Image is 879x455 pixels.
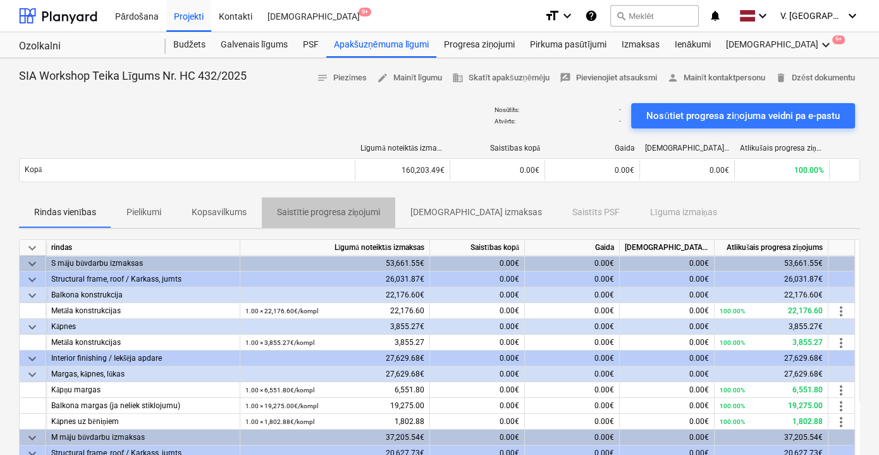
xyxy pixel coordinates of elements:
small: 1.00 × 1,802.88€ / kompl [245,418,314,425]
div: 160,203.49€ [355,160,450,180]
span: 0.00€ [500,306,519,315]
div: 0.00€ [620,366,715,382]
div: Saistības kopā [430,240,525,256]
button: Pievienojiet atsauksmi [555,68,662,88]
p: Saistītie progresa ziņojumi [277,206,380,219]
a: Pirkuma pasūtījumi [522,32,614,58]
div: 53,661.55€ [715,256,828,271]
span: 9+ [359,8,371,16]
a: PSF [295,32,326,58]
span: person [667,72,679,84]
div: 0.00€ [430,287,525,303]
small: 1.00 × 19,275.00€ / kompl [245,402,318,409]
i: keyboard_arrow_down [818,37,833,53]
div: Metāla konstrukcijas [51,335,235,351]
div: [DEMOGRAPHIC_DATA] [718,32,841,58]
p: Rindas vienības [34,206,96,219]
i: keyboard_arrow_down [560,8,575,23]
button: Meklēt [610,5,699,27]
div: Balkona konstrukcija [51,287,235,303]
a: Progresa ziņojumi [436,32,522,58]
div: 0.00€ [525,351,620,366]
span: Skatīt apakšuzņēmēju [452,71,550,85]
span: edit [377,72,388,84]
div: 1,802.88 [720,414,823,430]
a: Ienākumi [667,32,718,58]
div: Nosūtiet progresa ziņojuma veidni pa e-pastu [646,108,840,124]
div: 0.00€ [620,271,715,287]
div: 26,031.87€ [240,271,430,287]
div: 0.00€ [620,430,715,446]
span: notes [316,72,328,84]
div: Saistības kopā [455,144,540,153]
small: 100.00% [720,387,745,394]
span: Mainīt kontaktpersonu [667,71,765,85]
span: 0.00€ [710,166,729,175]
span: 100.00% [794,166,824,175]
div: 0.00€ [525,256,620,271]
div: Interior finishing / Iekšēja apdare [51,351,235,366]
div: 0.00€ [430,430,525,446]
span: 0.00€ [500,401,519,410]
div: 0.00€ [620,287,715,303]
span: V. [GEOGRAPHIC_DATA] [780,11,844,21]
a: Galvenais līgums [213,32,295,58]
span: keyboard_arrow_down [25,240,40,256]
small: 100.00% [720,418,745,425]
div: 27,629.68€ [715,366,828,382]
a: Apakšuzņēmuma līgumi [326,32,436,58]
span: 0.00€ [500,417,519,426]
span: more_vert [833,383,849,398]
div: 0.00€ [620,351,715,366]
span: Dzēst dokumentu [775,71,855,85]
button: Nosūtiet progresa ziņojuma veidni pa e-pastu [631,103,855,128]
span: 0.00€ [520,166,539,175]
p: Kopsavilkums [192,206,247,219]
span: 0.00€ [594,385,614,394]
i: notifications [709,8,722,23]
small: 1.00 × 22,176.60€ / kompl [245,308,318,315]
button: Skatīt apakšuzņēmēju [447,68,555,88]
div: Izmaksas [614,32,667,58]
div: 53,661.55€ [240,256,430,271]
div: 0.00€ [620,256,715,271]
div: 3,855.27 [720,335,823,351]
div: Līgumā noteiktās izmaksas [360,144,445,153]
div: Margas, kāpnes, lūkas [51,366,235,382]
small: 100.00% [720,402,745,409]
span: more_vert [833,335,849,351]
small: 1.00 × 3,855.27€ / kompl [245,339,314,346]
div: Atlikušais progresa ziņojums [740,144,825,153]
div: 6,551.80 [720,382,823,398]
div: 26,031.87€ [715,271,828,287]
p: Kopā [25,165,42,175]
span: 0.00€ [689,385,709,394]
div: 19,275.00 [245,398,424,414]
span: rate_review [560,72,571,84]
span: 0.00€ [500,338,519,347]
div: 27,629.68€ [240,351,430,366]
div: [DEMOGRAPHIC_DATA] izmaksas [645,144,730,153]
div: 0.00€ [525,366,620,382]
span: more_vert [833,399,849,414]
div: rindas [46,240,240,256]
div: 37,205.54€ [715,430,828,446]
div: Metāla konstrukcijas [51,303,235,319]
span: Pievienojiet atsauksmi [560,71,657,85]
div: 0.00€ [525,271,620,287]
span: keyboard_arrow_down [25,320,40,335]
div: 3,855.27€ [240,319,430,335]
div: 22,176.60 [720,303,823,319]
span: Piezīmes [316,71,367,85]
div: Ozolkalni [19,40,151,53]
span: 0.00€ [689,401,709,410]
i: keyboard_arrow_down [845,8,860,23]
div: S māju būvdarbu izmaksas [51,256,235,271]
div: Atlikušais progresa ziņojums [715,240,828,256]
span: 0.00€ [689,338,709,347]
button: Mainīt līgumu [372,68,447,88]
span: Mainīt līgumu [377,71,442,85]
